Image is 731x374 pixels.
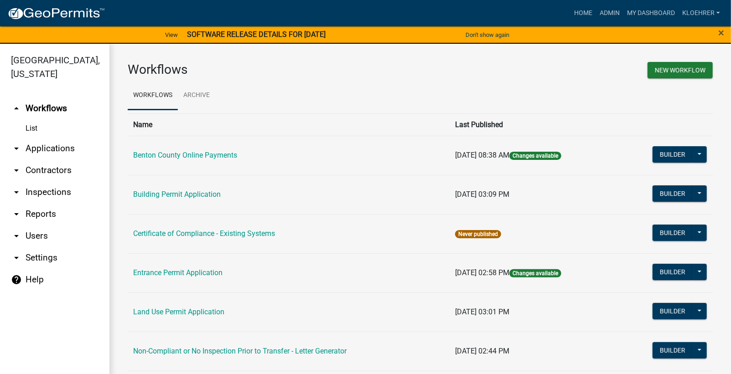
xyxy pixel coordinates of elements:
[178,81,215,110] a: Archive
[570,5,596,22] a: Home
[462,27,513,42] button: Don't show again
[455,347,509,355] span: [DATE] 02:44 PM
[133,229,275,238] a: Certificate of Compliance - Existing Systems
[455,268,509,277] span: [DATE] 02:58 PM
[128,62,414,77] h3: Workflows
[648,62,713,78] button: New Workflow
[596,5,623,22] a: Admin
[623,5,679,22] a: My Dashboard
[718,26,724,39] span: ×
[455,230,501,238] span: Never published
[161,27,181,42] a: View
[11,274,22,285] i: help
[653,303,693,319] button: Builder
[11,143,22,154] i: arrow_drop_down
[450,113,618,136] th: Last Published
[133,268,223,277] a: Entrance Permit Application
[455,307,509,316] span: [DATE] 03:01 PM
[455,151,509,159] span: [DATE] 08:38 AM
[679,5,724,22] a: kloehrer
[11,103,22,114] i: arrow_drop_up
[653,146,693,163] button: Builder
[187,30,326,39] strong: SOFTWARE RELEASE DETAILS FOR [DATE]
[128,81,178,110] a: Workflows
[133,347,347,355] a: Non-Compliant or No Inspection Prior to Transfer - Letter Generator
[509,269,561,277] span: Changes available
[653,225,693,241] button: Builder
[653,342,693,359] button: Builder
[653,264,693,280] button: Builder
[11,252,22,263] i: arrow_drop_down
[133,190,221,199] a: Building Permit Application
[128,113,450,136] th: Name
[11,187,22,198] i: arrow_drop_down
[133,307,224,316] a: Land Use Permit Application
[11,209,22,220] i: arrow_drop_down
[653,185,693,202] button: Builder
[133,151,237,159] a: Benton County Online Payments
[455,190,509,199] span: [DATE] 03:09 PM
[11,165,22,176] i: arrow_drop_down
[509,152,561,160] span: Changes available
[11,231,22,241] i: arrow_drop_down
[718,27,724,38] button: Close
